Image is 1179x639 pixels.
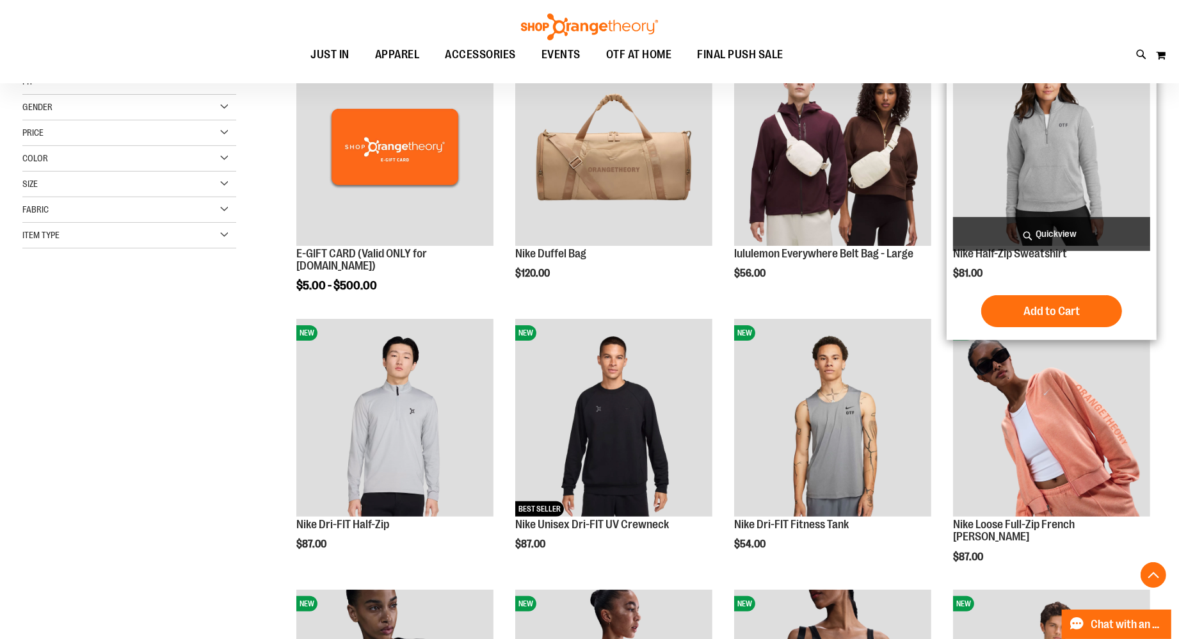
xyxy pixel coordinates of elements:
a: Nike Duffel Bag [515,247,586,260]
a: ACCESSORIES [432,40,529,70]
span: $56.00 [734,268,767,279]
span: NEW [515,325,536,341]
span: Add to Cart [1023,304,1080,318]
img: E-GIFT CARD (Valid ONLY for ShopOrangetheory.com) [296,48,493,245]
span: Color [22,153,48,163]
span: Gender [22,102,52,112]
a: E-GIFT CARD (Valid ONLY for ShopOrangetheory.com)NEW [296,48,493,247]
img: Nike Loose Full-Zip French Terry Hoodie [953,319,1150,516]
span: Fabric [22,204,49,214]
span: $5.00 - $500.00 [296,279,377,292]
button: Back To Top [1141,562,1166,588]
img: Shop Orangetheory [519,13,660,40]
img: Nike Dri-FIT Half-Zip [296,319,493,516]
div: product [509,312,719,583]
img: Nike Half-Zip Sweatshirt [953,48,1150,245]
span: $120.00 [515,268,552,279]
span: FINAL PUSH SALE [697,40,783,69]
a: Nike Dri-FIT Half-ZipNEW [296,319,493,518]
a: Nike Dri-FIT Fitness TankNEW [734,319,931,518]
a: Quickview [953,217,1150,251]
span: $54.00 [734,538,767,550]
span: $81.00 [953,268,984,279]
a: Nike Loose Full-Zip French [PERSON_NAME] [953,518,1075,544]
div: product [728,42,938,312]
span: $87.00 [296,538,328,550]
span: APPAREL [375,40,420,69]
span: $87.00 [515,538,547,550]
span: Item Type [22,230,60,240]
a: Nike Unisex Dri-FIT UV Crewneck [515,518,669,531]
a: E-GIFT CARD (Valid ONLY for [DOMAIN_NAME]) [296,247,427,273]
a: APPAREL [362,40,433,70]
div: product [728,312,938,583]
a: Nike Dri-FIT Half-Zip [296,518,389,531]
a: JUST IN [298,40,362,69]
a: Nike Dri-FIT Fitness Tank [734,518,849,531]
div: product [290,42,500,325]
a: FINAL PUSH SALE [684,40,796,70]
span: EVENTS [541,40,581,69]
div: product [947,312,1157,595]
a: Nike Half-Zip SweatshirtNEW [953,48,1150,247]
img: lululemon Everywhere Belt Bag - Large [734,48,931,245]
a: Nike Loose Full-Zip French Terry HoodieNEW [953,319,1150,518]
a: lululemon Everywhere Belt Bag - Large [734,247,913,260]
span: NEW [734,325,755,341]
span: OTF AT HOME [606,40,672,69]
div: product [947,42,1157,340]
a: lululemon Everywhere Belt Bag - LargeNEW [734,48,931,247]
img: Nike Unisex Dri-FIT UV Crewneck [515,319,712,516]
span: JUST IN [310,40,349,69]
a: Nike Half-Zip Sweatshirt [953,247,1067,260]
a: EVENTS [529,40,593,70]
span: ACCESSORIES [445,40,516,69]
img: Nike Duffel Bag [515,48,712,245]
span: NEW [515,596,536,611]
a: Nike Unisex Dri-FIT UV CrewneckNEWBEST SELLER [515,319,712,518]
button: Chat with an Expert [1062,610,1172,639]
span: Chat with an Expert [1091,619,1164,631]
span: NEW [953,596,974,611]
span: Price [22,127,44,138]
a: Nike Duffel BagNEW [515,48,712,247]
button: Add to Cart [981,295,1122,327]
span: $87.00 [953,551,985,563]
span: NEW [734,596,755,611]
a: OTF AT HOME [593,40,685,70]
span: Size [22,179,38,189]
div: product [509,42,719,312]
div: product [290,312,500,583]
img: Nike Dri-FIT Fitness Tank [734,319,931,516]
span: NEW [296,596,317,611]
span: BEST SELLER [515,501,564,517]
span: NEW [296,325,317,341]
